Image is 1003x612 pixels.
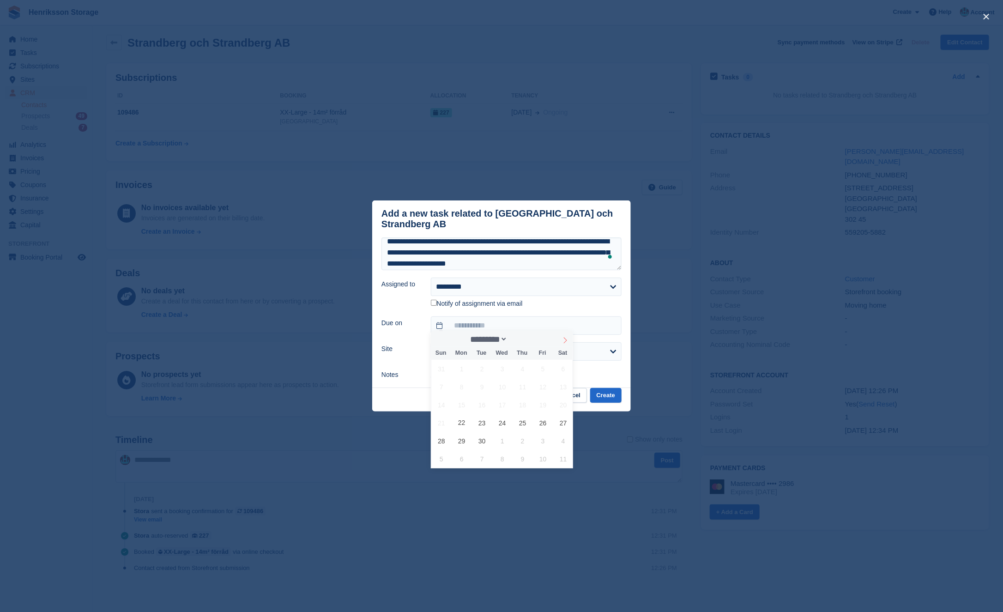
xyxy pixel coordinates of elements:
span: September 21, 2025 [432,414,450,432]
span: September 9, 2025 [473,378,491,396]
span: October 6, 2025 [453,450,471,468]
span: September 29, 2025 [453,432,471,450]
span: Sat [553,350,573,356]
span: September 19, 2025 [534,396,552,414]
span: October 4, 2025 [554,432,572,450]
span: October 11, 2025 [554,450,572,468]
span: Wed [492,350,512,356]
span: September 23, 2025 [473,414,491,432]
span: September 8, 2025 [453,378,471,396]
span: August 31, 2025 [432,360,450,378]
span: October 1, 2025 [493,432,511,450]
span: September 28, 2025 [432,432,450,450]
label: Site [381,344,420,354]
span: October 2, 2025 [514,432,532,450]
span: September 27, 2025 [554,414,572,432]
span: September 2, 2025 [473,360,491,378]
span: Fri [532,350,553,356]
label: Due on [381,318,420,328]
label: Assigned to [381,279,420,289]
span: September 26, 2025 [534,414,552,432]
span: September 18, 2025 [514,396,532,414]
span: September 11, 2025 [514,378,532,396]
span: September 3, 2025 [493,360,511,378]
button: close [979,9,994,24]
span: September 25, 2025 [514,414,532,432]
input: Year [508,334,537,344]
span: September 22, 2025 [453,414,471,432]
span: Tue [471,350,492,356]
span: October 3, 2025 [534,432,552,450]
select: Month [467,334,508,344]
button: Create [590,388,622,403]
span: September 15, 2025 [453,396,471,414]
span: September 10, 2025 [493,378,511,396]
label: Notify of assignment via email [431,300,523,308]
div: Add a new task related to [GEOGRAPHIC_DATA] och Strandberg AB [381,208,622,230]
span: September 4, 2025 [514,360,532,378]
span: October 10, 2025 [534,450,552,468]
span: Thu [512,350,532,356]
span: September 14, 2025 [432,396,450,414]
label: Notes [381,370,420,380]
span: September 24, 2025 [493,414,511,432]
span: September 12, 2025 [534,378,552,396]
span: October 9, 2025 [514,450,532,468]
span: Mon [451,350,471,356]
span: October 5, 2025 [432,450,450,468]
span: September 13, 2025 [554,378,572,396]
input: Notify of assignment via email [431,300,437,306]
span: September 20, 2025 [554,396,572,414]
span: September 1, 2025 [453,360,471,378]
span: September 5, 2025 [534,360,552,378]
textarea: To enrich screen reader interactions, please activate Accessibility in Grammarly extension settings [381,237,622,270]
span: October 8, 2025 [493,450,511,468]
span: September 7, 2025 [432,378,450,396]
span: September 30, 2025 [473,432,491,450]
span: October 7, 2025 [473,450,491,468]
span: Sun [431,350,451,356]
span: September 6, 2025 [554,360,572,378]
span: September 16, 2025 [473,396,491,414]
span: September 17, 2025 [493,396,511,414]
